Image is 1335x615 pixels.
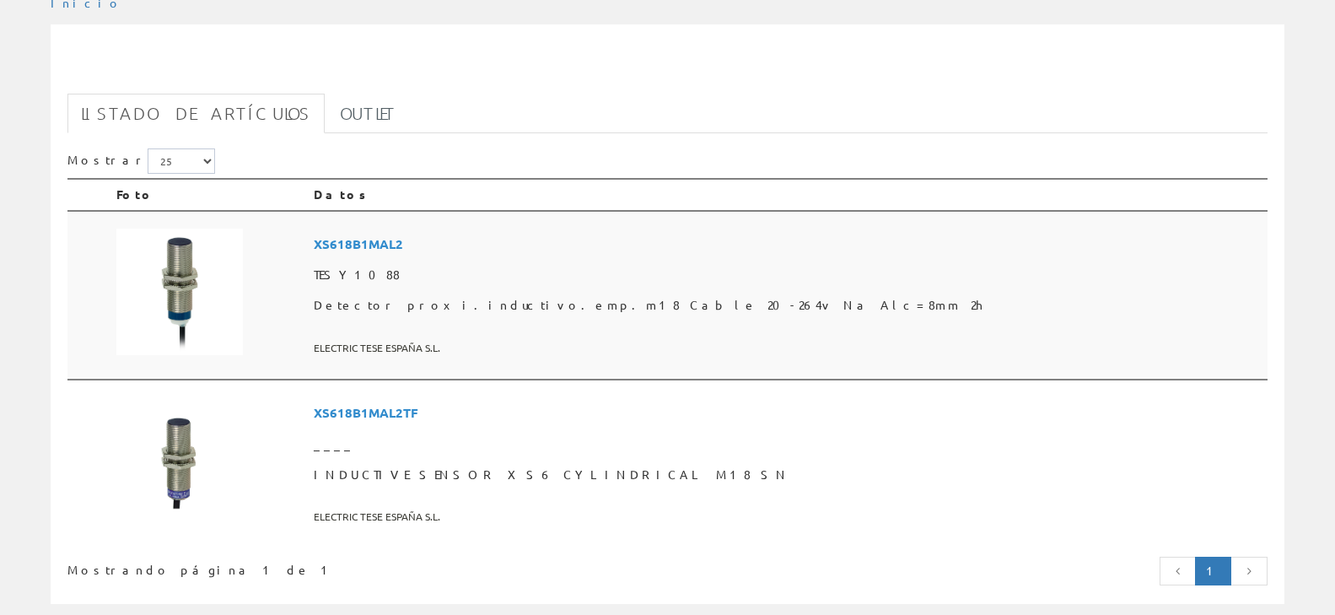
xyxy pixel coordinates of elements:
span: TESY1088 [314,260,1261,290]
th: Foto [110,179,307,211]
label: Mostrar [67,148,215,174]
select: Mostrar [148,148,215,174]
h1: XS618B1MAL2 [67,51,1268,85]
span: Detector proxi.inductivo.emp.m18 Cable 20-264v Na Alc=8mm 2h [314,290,1261,321]
span: XS618B1MAL2TF [314,397,1261,429]
a: Página actual [1195,557,1231,585]
span: XS618B1MAL2 [314,229,1261,260]
a: Outlet [326,94,410,133]
span: ELECTRIC TESE ESPAÑA S.L. [314,503,1261,531]
span: INDUCTIVE SENSOR XS6 CYLINDRICAL M18 SN [314,460,1261,490]
img: Foto artículo INDUCTIVE SENSOR XS6 CYLINDRICAL M18 SN (150x150) [116,397,243,524]
a: Página anterior [1160,557,1197,585]
a: Listado de artículos [67,94,325,133]
span: ____ [314,429,1261,460]
th: Datos [307,179,1268,211]
span: ELECTRIC TESE ESPAÑA S.L. [314,334,1261,362]
div: Mostrando página 1 de 1 [67,555,552,579]
img: Foto artículo Detector proxi.inductivo.emp.m18 Cable 20-264v Na Alc=8mm 2h (150x150) [116,229,243,355]
a: Página siguiente [1230,557,1268,585]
